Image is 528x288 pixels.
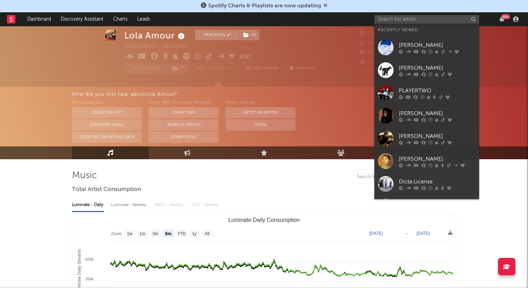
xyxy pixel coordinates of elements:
input: Search by song name or URL [353,174,427,180]
button: Artist on Roster [226,107,295,118]
span: ( 3 ) [168,63,189,73]
text: [DATE] [369,231,383,236]
span: Summary [295,66,316,70]
text: 250k [85,277,94,281]
div: [GEOGRAPHIC_DATA] | Pop [124,43,197,51]
div: [PERSON_NAME] [399,109,476,118]
div: Other Sources [226,99,295,107]
button: Word Of Mouth [149,119,219,131]
span: Spotify Charts & Playlists are now updating [208,3,321,9]
text: 6m [165,231,171,236]
span: 412,900 [360,41,387,45]
div: [PERSON_NAME] [399,64,476,72]
div: Dicta License [399,177,476,186]
text: YTD [177,231,186,236]
a: [PERSON_NAME] [374,59,479,82]
span: Jump Score: 51.3 [360,68,400,73]
a: Benchmark [243,63,283,73]
a: Discovery Assistant [56,12,108,26]
div: How did you first hear about Lola Amour ? [72,90,528,99]
button: Sodatone App [72,107,142,118]
a: Kjwan [374,195,479,218]
button: Email AlertsOff [192,63,239,73]
div: Recently Viewed [378,26,476,34]
button: Sodatone Snowflake Data [72,132,142,143]
div: [PERSON_NAME] [399,132,476,140]
button: Other [226,119,295,131]
span: Dismiss [323,3,328,9]
text: 1y [192,231,197,236]
a: [PERSON_NAME] [374,127,479,150]
div: Luminate - Weekly [111,199,148,211]
a: [PERSON_NAME] [374,36,479,59]
button: (3) [239,30,259,40]
div: 99 + [501,14,510,19]
span: ( 3 ) [239,30,260,40]
button: Other Tools [149,132,219,143]
text: 1w [127,231,133,236]
div: Lola Amour [124,30,186,41]
input: Search for artists [374,15,479,24]
text: 500k [85,257,94,261]
span: 562,000 [360,50,388,55]
text: All [205,231,209,236]
div: Luminate - Daily [72,199,104,211]
button: (3) [168,63,189,73]
button: Edit [239,53,252,62]
em: Off [227,67,235,71]
button: Summary [286,63,320,73]
a: [PERSON_NAME] [374,150,479,173]
a: [PERSON_NAME] [374,104,479,127]
text: 3m [153,231,159,236]
a: Charts [108,12,132,26]
a: PLAYERTWO [374,82,479,104]
div: PLAYERTWO [399,86,476,95]
button: Tracking [195,30,239,40]
a: Dashboard [22,12,56,26]
div: With Sodatone [72,99,142,107]
text: → [405,231,409,236]
text: [DATE] [417,231,430,236]
div: [PERSON_NAME] [399,41,476,49]
div: Other A&R Discovery Methods [149,99,219,107]
a: Leads [132,12,155,26]
span: 1,915,573 [360,31,390,36]
div: [PERSON_NAME] [399,155,476,163]
button: Tracking [124,63,168,73]
text: Luminate Daily Consumption [228,217,300,223]
text: 1m [140,231,146,236]
button: 99+ [499,16,504,22]
text: Zoom [111,231,122,236]
span: Benchmark [252,64,279,73]
a: Dicta License [374,173,479,195]
button: Sodatone Emails [72,119,142,131]
span: 3,147,145 Monthly Listeners [360,60,433,64]
button: On My Own [149,107,219,118]
span: Total Artist Consumption [72,185,141,194]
